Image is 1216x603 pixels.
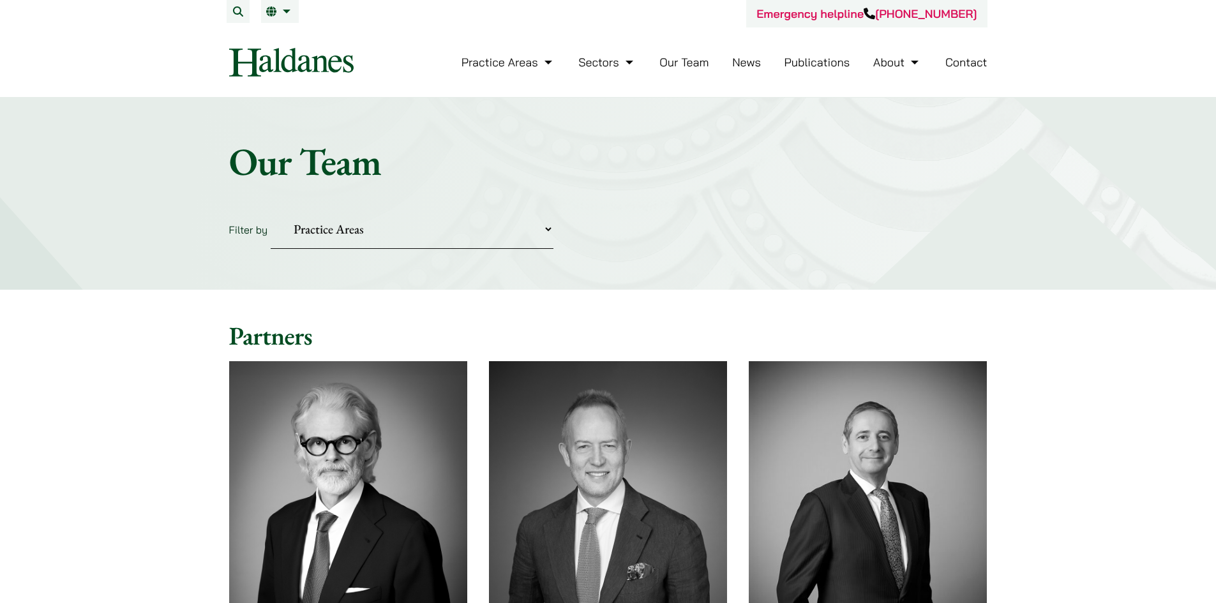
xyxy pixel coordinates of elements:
[578,55,636,70] a: Sectors
[945,55,987,70] a: Contact
[784,55,850,70] a: Publications
[266,6,294,17] a: EN
[462,55,555,70] a: Practice Areas
[659,55,709,70] a: Our Team
[229,223,268,236] label: Filter by
[229,138,987,184] h1: Our Team
[756,6,977,21] a: Emergency helpline[PHONE_NUMBER]
[873,55,922,70] a: About
[229,320,987,351] h2: Partners
[229,48,354,77] img: Logo of Haldanes
[732,55,761,70] a: News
